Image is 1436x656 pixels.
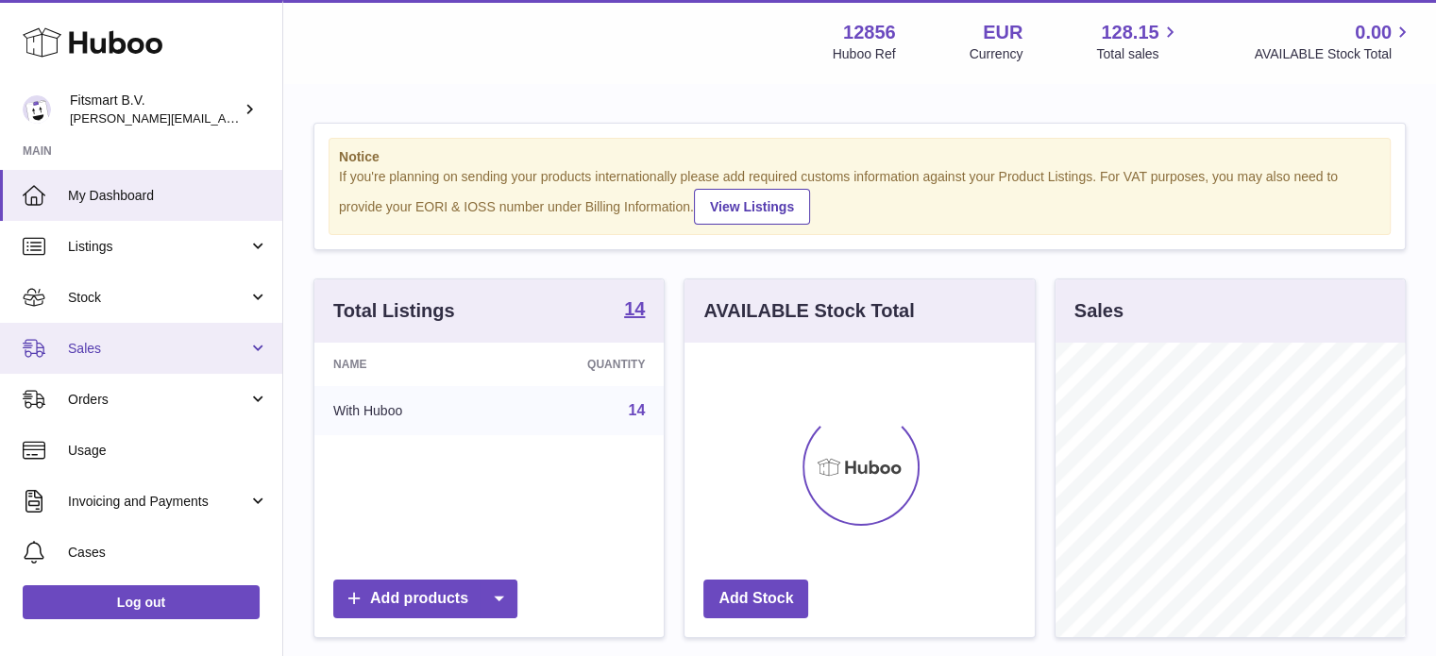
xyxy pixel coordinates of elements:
div: If you're planning on sending your products internationally please add required customs informati... [339,168,1380,225]
a: Add Stock [703,580,808,618]
span: Invoicing and Payments [68,493,248,511]
strong: EUR [983,20,1022,45]
a: 0.00 AVAILABLE Stock Total [1254,20,1413,63]
span: My Dashboard [68,187,268,205]
span: Listings [68,238,248,256]
strong: 12856 [843,20,896,45]
strong: 14 [624,299,645,318]
span: Orders [68,391,248,409]
div: Fitsmart B.V. [70,92,240,127]
h3: Total Listings [333,298,455,324]
a: 14 [629,402,646,418]
span: Cases [68,544,268,562]
span: Usage [68,442,268,460]
span: Total sales [1096,45,1180,63]
span: [PERSON_NAME][EMAIL_ADDRESS][DOMAIN_NAME] [70,110,379,126]
td: With Huboo [314,386,498,435]
img: jonathan@leaderoo.com [23,95,51,124]
div: Huboo Ref [833,45,896,63]
a: Add products [333,580,517,618]
span: 0.00 [1355,20,1392,45]
div: Currency [970,45,1023,63]
a: View Listings [694,189,810,225]
a: 14 [624,299,645,322]
strong: Notice [339,148,1380,166]
a: 128.15 Total sales [1096,20,1180,63]
a: Log out [23,585,260,619]
span: Sales [68,340,248,358]
span: 128.15 [1101,20,1158,45]
th: Name [314,343,498,386]
h3: AVAILABLE Stock Total [703,298,914,324]
h3: Sales [1074,298,1123,324]
span: AVAILABLE Stock Total [1254,45,1413,63]
th: Quantity [498,343,664,386]
span: Stock [68,289,248,307]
